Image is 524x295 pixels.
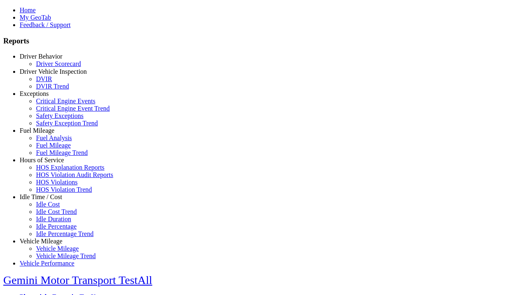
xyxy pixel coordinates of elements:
a: DVIR [36,75,52,82]
a: Gemini Motor Transport TestAll [3,274,152,286]
a: Safety Exception Trend [36,120,98,127]
a: Driver Vehicle Inspection [20,68,87,75]
a: Fuel Mileage [20,127,54,134]
a: Critical Engine Event Trend [36,105,110,112]
a: Safety Exceptions [36,112,84,119]
a: Idle Percentage [36,223,77,230]
a: Critical Engine Events [36,98,95,104]
a: Home [20,7,36,14]
a: Driver Behavior [20,53,62,60]
a: Fuel Mileage [36,142,71,149]
a: Vehicle Mileage Trend [36,252,96,259]
a: Idle Percentage Trend [36,230,93,237]
a: Idle Duration [36,216,71,222]
a: Vehicle Mileage [20,238,62,245]
a: HOS Violations [36,179,77,186]
a: HOS Explanation Reports [36,164,104,171]
a: Fuel Mileage Trend [36,149,88,156]
a: Idle Time / Cost [20,193,62,200]
a: My GeoTab [20,14,51,21]
a: DVIR Trend [36,83,69,90]
a: Driver Scorecard [36,60,81,67]
a: Vehicle Performance [20,260,75,267]
h3: Reports [3,36,521,45]
a: HOS Violation Audit Reports [36,171,113,178]
a: Vehicle Mileage [36,245,79,252]
a: Idle Cost Trend [36,208,77,215]
a: Fuel Analysis [36,134,72,141]
a: HOS Violation Trend [36,186,92,193]
a: Exceptions [20,90,49,97]
a: Feedback / Support [20,21,70,28]
a: Hours of Service [20,157,64,163]
a: Idle Cost [36,201,60,208]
